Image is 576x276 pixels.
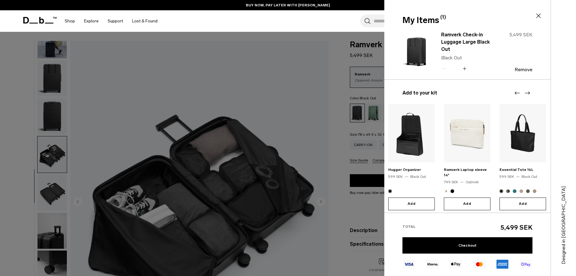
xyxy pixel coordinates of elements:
button: Moss Green [526,189,530,193]
span: (1) [440,14,446,21]
button: Fogbow Beige [519,189,523,193]
span: 5,499 SEK [501,224,532,231]
button: Forest Green [506,189,510,193]
button: Add to Cart [444,198,490,210]
img: Ramverk Laptop sleeve 14" Oatmilk [444,104,490,162]
a: Essential Tote 16L [500,168,533,172]
div: Oatmilk [466,179,479,185]
button: Add to Cart [500,198,546,210]
button: Black Out [500,189,503,193]
a: Checkout [402,237,532,254]
span: 799 SEK [444,180,458,184]
a: Ramverk Laptop sleeve 14" [444,168,487,177]
p: Black Out [441,54,494,62]
button: Remove [515,67,532,72]
a: BUY NOW, PAY LATER WITH [PERSON_NAME] [246,2,330,8]
a: Support [108,10,123,32]
img: Essential Tote 16L Black Out [500,104,546,162]
img: Ramverk Check-in Luggage Large Black Out - Black Out [402,34,431,70]
div: Black Out [410,174,426,179]
a: Ramverk Check-in Luggage Large Black Out [441,31,494,53]
a: Shop [65,10,75,32]
nav: Main Navigation [60,10,162,32]
span: 599 SEK [500,175,514,179]
div: Next slide [523,86,531,100]
p: Designed in [GEOGRAPHIC_DATA] [560,173,567,264]
span: 5,499 SEK [509,32,532,38]
span: 599 SEK [388,175,403,179]
button: Black Out [451,189,454,193]
button: Black Out [388,189,392,193]
div: My Items [402,14,531,27]
a: Explore [84,10,99,32]
a: Hugger Organizer [388,168,421,172]
button: Sand Grey [533,189,536,193]
div: Previous slide [513,86,521,100]
a: Lost & Found [132,10,158,32]
button: Oatmilk [444,189,447,193]
button: Add to Cart [388,198,435,210]
div: Black Out [522,174,537,179]
h3: Add to your kit [402,89,532,97]
span: Total [402,224,415,229]
img: Hugger Organizer Black Out [388,104,435,162]
button: Midnight Teal [513,189,516,193]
